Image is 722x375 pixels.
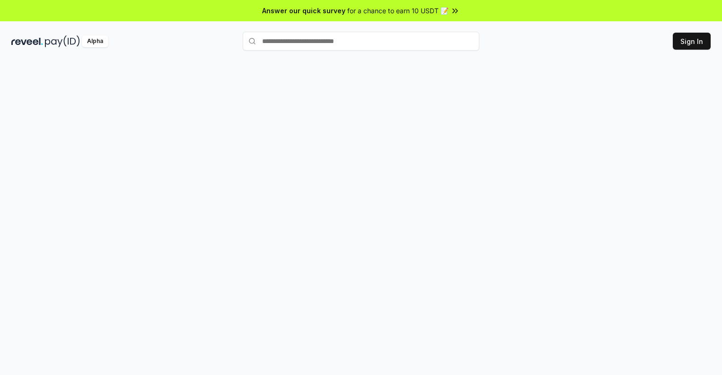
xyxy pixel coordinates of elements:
[262,6,345,16] span: Answer our quick survey
[45,35,80,47] img: pay_id
[11,35,43,47] img: reveel_dark
[82,35,108,47] div: Alpha
[673,33,711,50] button: Sign In
[347,6,449,16] span: for a chance to earn 10 USDT 📝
